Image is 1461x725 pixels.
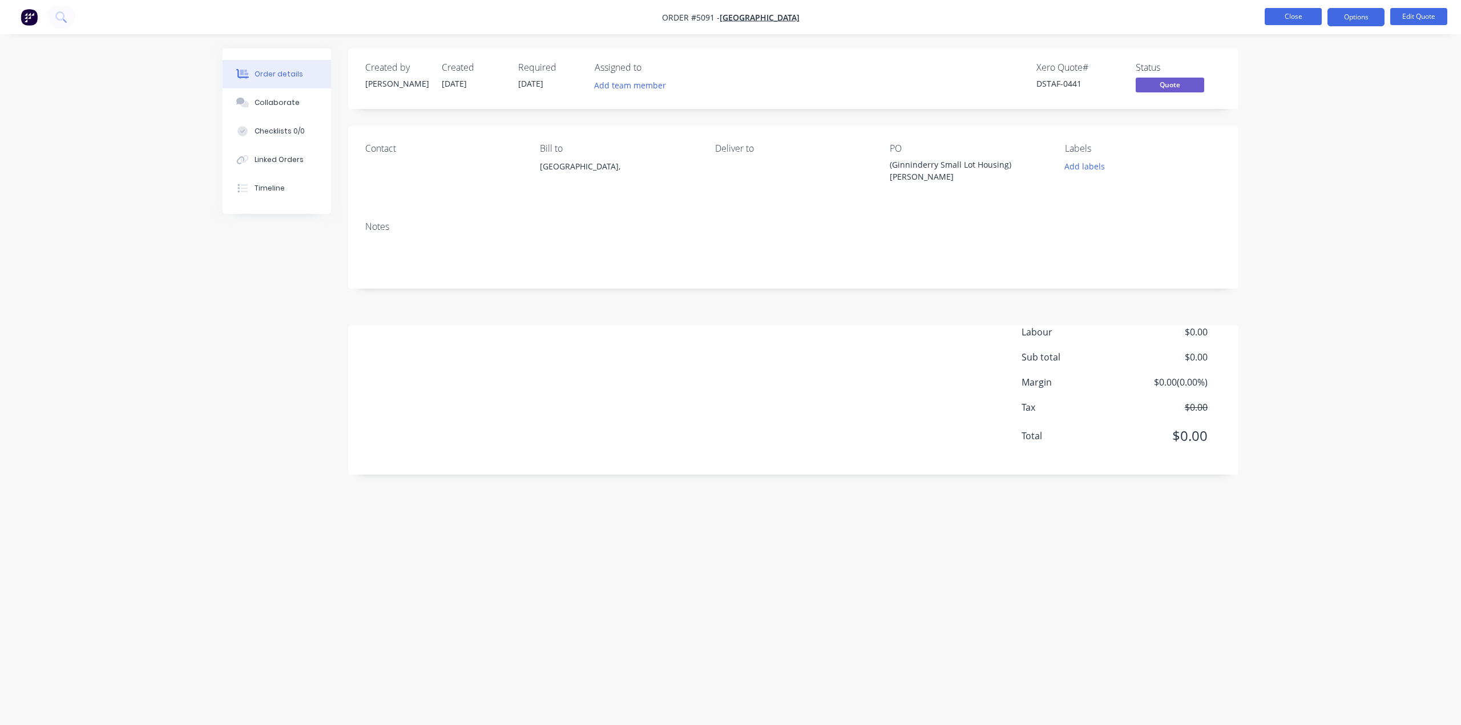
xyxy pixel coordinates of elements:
button: Add labels [1058,159,1111,174]
div: Collaborate [255,98,300,108]
div: Linked Orders [255,155,304,165]
span: Margin [1022,375,1123,389]
div: Created by [365,62,428,73]
span: $0.00 [1123,400,1208,414]
div: Contact [365,143,522,154]
span: Order #5091 - [662,12,720,23]
button: Close [1265,8,1322,25]
div: DSTAF-0441 [1036,78,1122,90]
div: Deliver to [715,143,871,154]
button: Timeline [223,174,331,202]
div: Bill to [540,143,696,154]
button: Checklists 0/0 [223,117,331,145]
div: PO [890,143,1046,154]
div: Timeline [255,183,285,193]
button: Collaborate [223,88,331,117]
div: (Ginninderry Small Lot Housing) [PERSON_NAME] [890,159,1032,183]
div: Notes [365,221,1221,232]
div: Checklists 0/0 [255,126,305,136]
span: $0.00 [1123,426,1208,446]
span: Tax [1022,400,1123,414]
span: $0.00 [1123,325,1208,339]
button: Linked Orders [223,145,331,174]
div: Order details [255,69,303,79]
div: Assigned to [595,62,709,73]
button: Order details [223,60,331,88]
button: Options [1327,8,1385,26]
a: [GEOGRAPHIC_DATA] [720,12,800,23]
div: Status [1136,62,1221,73]
button: Add team member [595,78,672,93]
span: Quote [1136,78,1204,92]
div: Created [442,62,505,73]
span: $0.00 [1123,350,1208,364]
span: Labour [1022,325,1123,339]
div: [GEOGRAPHIC_DATA], [540,159,696,195]
span: Sub total [1022,350,1123,364]
span: Total [1022,429,1123,443]
button: Add team member [588,78,672,93]
div: Required [518,62,581,73]
span: [DATE] [518,78,543,89]
span: $0.00 ( 0.00 %) [1123,375,1208,389]
div: Xero Quote # [1036,62,1122,73]
button: Edit Quote [1390,8,1447,25]
div: [PERSON_NAME] [365,78,428,90]
span: [DATE] [442,78,467,89]
div: [GEOGRAPHIC_DATA], [540,159,696,175]
div: Labels [1065,143,1221,154]
img: Factory [21,9,38,26]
